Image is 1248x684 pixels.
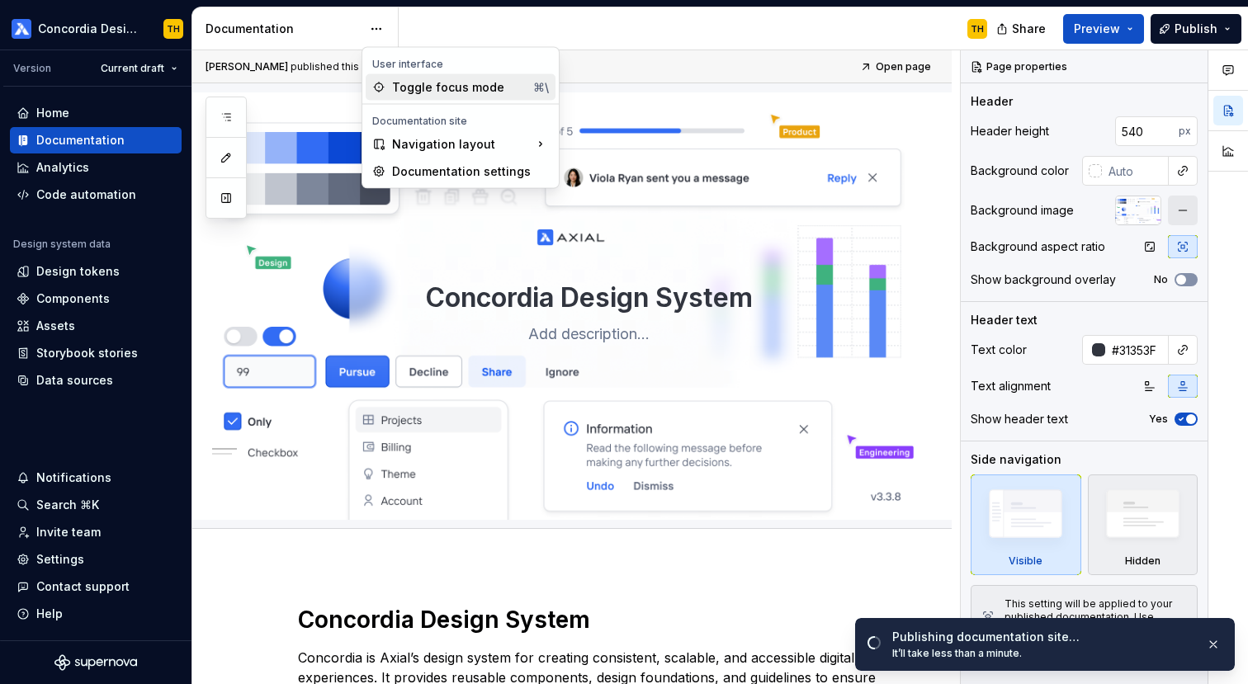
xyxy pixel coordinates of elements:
[392,163,549,180] div: Documentation settings
[533,79,549,96] div: ⌘\
[892,629,1193,645] div: Publishing documentation site…
[392,79,527,96] div: Toggle focus mode
[366,131,555,158] div: Navigation layout
[366,58,555,71] div: User interface
[366,115,555,128] div: Documentation site
[892,647,1193,660] div: It’ll take less than a minute.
